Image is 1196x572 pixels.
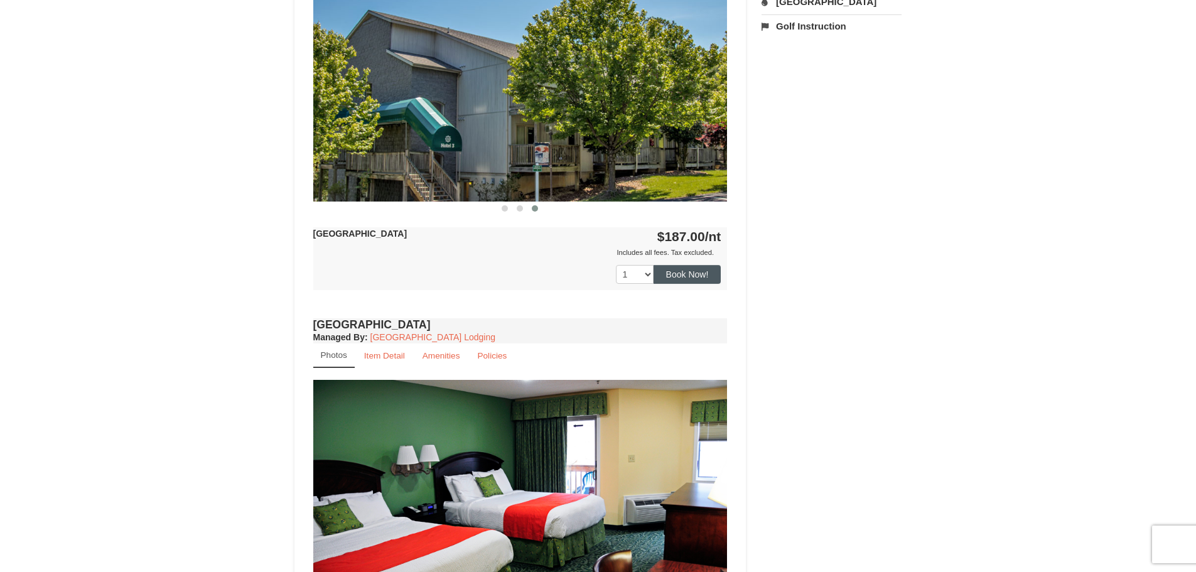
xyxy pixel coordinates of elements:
a: Amenities [414,343,468,368]
a: Item Detail [356,343,413,368]
small: Policies [477,351,507,360]
a: Policies [469,343,515,368]
a: Golf Instruction [762,14,902,38]
a: [GEOGRAPHIC_DATA] Lodging [370,332,495,342]
button: Book Now! [654,265,721,284]
span: Managed By [313,332,365,342]
span: /nt [705,229,721,244]
small: Photos [321,350,347,360]
strong: $187.00 [657,229,721,244]
small: Amenities [423,351,460,360]
strong: [GEOGRAPHIC_DATA] [313,229,407,239]
h4: [GEOGRAPHIC_DATA] [313,318,728,331]
a: Photos [313,343,355,368]
div: Includes all fees. Tax excluded. [313,246,721,259]
small: Item Detail [364,351,405,360]
strong: : [313,332,368,342]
